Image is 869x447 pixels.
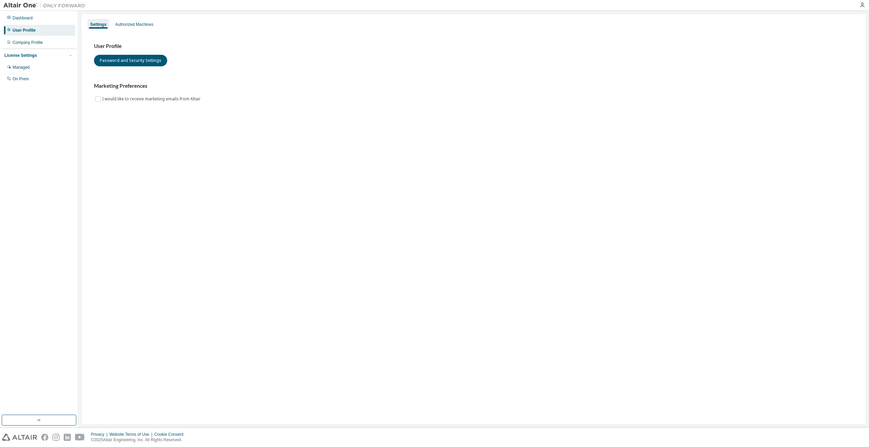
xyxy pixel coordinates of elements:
[2,434,37,441] img: altair_logo.svg
[3,2,89,9] img: Altair One
[109,432,154,437] div: Website Terms of Use
[94,55,167,66] button: Password and Security Settings
[4,53,37,58] div: License Settings
[41,434,48,441] img: facebook.svg
[64,434,71,441] img: linkedin.svg
[13,76,29,82] div: On Prem
[52,434,60,441] img: instagram.svg
[154,432,187,437] div: Cookie Consent
[91,432,109,437] div: Privacy
[13,15,33,21] div: Dashboard
[75,434,85,441] img: youtube.svg
[94,43,853,50] h3: User Profile
[94,83,853,89] h3: Marketing Preferences
[115,22,153,27] div: Authorized Machines
[13,28,35,33] div: User Profile
[102,95,202,103] label: I would like to receive marketing emails from Altair
[90,22,106,27] div: Settings
[91,437,188,443] p: © 2025 Altair Engineering, Inc. All Rights Reserved.
[13,40,43,45] div: Company Profile
[13,65,30,70] div: Managed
